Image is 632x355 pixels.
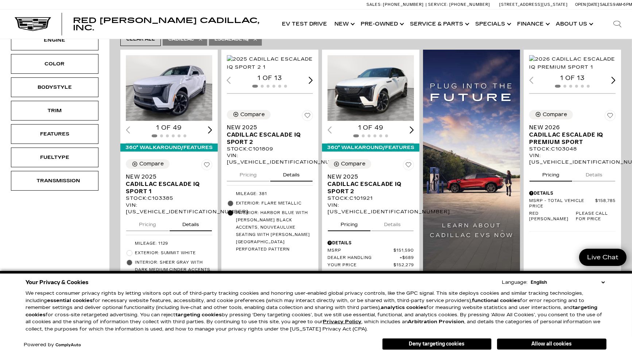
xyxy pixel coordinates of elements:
[227,55,314,71] div: 1 / 2
[529,190,616,196] div: Pricing Details - New 2026 Cadillac ESCALADE IQ Premium Sport
[331,9,357,39] a: New
[341,161,365,167] div: Compare
[126,35,155,44] span: Clear All
[573,165,615,182] button: details tab
[278,9,331,39] a: EV Test Drive
[502,280,528,285] div: Language:
[126,173,212,195] a: New 2025Cadillac ESCALADE IQ Sport 1
[327,55,415,121] img: 2025 Cadillac ESCALADE IQ Sport 2 1
[543,111,567,118] div: Compare
[47,298,93,304] strong: essential cookies
[529,146,616,152] div: Stock : C103048
[513,9,552,39] a: Finance
[400,255,414,261] span: $689
[327,248,393,253] span: MSRP
[227,124,313,146] a: New 2025Cadillac ESCALADE IQ Sport 2
[11,30,98,50] div: EngineEngine
[529,131,610,146] span: Cadillac ESCALADE IQ Premium Sport
[327,124,414,132] div: 1 of 49
[613,2,632,7] span: 9 AM-6 PM
[139,161,164,167] div: Compare
[73,16,259,32] span: Red [PERSON_NAME] Cadillac, Inc.
[227,74,313,82] div: 1 of 13
[499,2,568,7] a: [STREET_ADDRESS][US_STATE]
[236,200,313,207] span: Exterior: Flare Metallic
[126,180,207,195] span: Cadillac ESCALADE IQ Sport 1
[603,9,632,39] div: Search
[410,126,414,133] div: Next slide
[227,189,313,199] li: Mileage: 381
[24,343,81,347] div: Powered by
[126,195,212,202] div: Stock : C103385
[208,126,212,133] div: Next slide
[605,110,616,124] button: Save Vehicle
[552,9,596,39] a: About Us
[327,255,400,261] span: Dealer Handling
[227,131,308,146] span: Cadillac ESCALADE IQ Sport 2
[302,110,313,124] button: Save Vehicle
[327,255,414,261] a: Dealer Handling $689
[529,124,610,131] span: New 2026
[327,173,408,180] span: New 2025
[227,124,308,131] span: New 2025
[393,248,414,253] span: $151,590
[327,263,393,268] span: Your Price
[11,148,98,167] div: FueltypeFueltype
[529,211,616,222] a: Red [PERSON_NAME] Please call for price
[600,2,613,7] span: Sales:
[327,180,408,195] span: Cadillac ESCALADE IQ Sport 2
[393,263,414,268] span: $152,279
[214,35,249,44] span: Escalade IQ
[583,253,622,262] span: Live Chat
[36,60,73,68] div: Color
[322,144,419,152] div: 360° WalkAround/Features
[11,171,98,191] div: TransmissionTransmission
[15,17,51,31] img: Cadillac Dark Logo with Cadillac White Text
[529,198,616,209] a: MSRP - Total Vehicle Price $158,785
[126,124,212,132] div: 1 of 49
[327,173,414,195] a: New 2025Cadillac ESCALADE IQ Sport 2
[227,110,271,119] button: Compare Vehicle
[449,2,490,7] span: [PHONE_NUMBER]
[227,165,270,182] button: pricing tab
[327,240,414,246] div: Pricing Details - New 2025 Cadillac ESCALADE IQ Sport 2
[227,55,314,71] img: 2025 Cadillac ESCALADE IQ Sport 2 1
[327,202,414,215] div: VIN: [US_VEHICLE_IDENTIFICATION_NUMBER]
[120,144,218,152] div: 360° WalkAround/Features
[236,209,313,253] span: Interior: Harbor Blue with [PERSON_NAME] Black accents, Nouveauluxe seating with [PERSON_NAME][GE...
[472,298,520,304] strong: functional cookies
[36,177,73,185] div: Transmission
[36,107,73,115] div: Trim
[327,159,371,169] button: Compare Vehicle
[240,111,265,118] div: Compare
[11,77,98,97] div: BodystyleBodystyle
[579,249,627,266] a: Live Chat
[201,159,212,173] button: Save Vehicle
[371,215,414,231] button: details tab
[126,55,213,121] img: 2025 Cadillac ESCALADE IQ Sport 1 1
[270,165,313,182] button: details tab
[529,110,573,119] button: Compare Vehicle
[26,305,598,318] strong: targeting cookies
[135,249,212,257] span: Exterior: Summit White
[36,153,73,161] div: Fueltype
[56,343,81,347] a: ComplyAuto
[576,211,616,222] span: Please call for price
[595,198,616,209] span: $158,785
[328,215,371,231] button: pricing tab
[529,152,616,165] div: VIN: [US_VEHICLE_IDENTIFICATION_NUMBER]
[357,9,406,39] a: Pre-Owned
[11,101,98,121] div: TrimTrim
[26,290,606,333] p: We respect consumer privacy rights by letting visitors opt out of third-party tracking cookies an...
[529,55,617,71] img: 2026 Cadillac ESCALADE IQ Premium Sport 1
[529,279,606,286] select: Language Select
[472,9,513,39] a: Specials
[383,2,424,7] span: [PHONE_NUMBER]
[529,55,617,71] div: 1 / 2
[11,54,98,74] div: ColorColor
[408,319,465,325] strong: Arbitration Provision
[327,55,415,121] div: 1 / 2
[406,9,472,39] a: Service & Parts
[426,3,492,7] a: Service: [PHONE_NUMBER]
